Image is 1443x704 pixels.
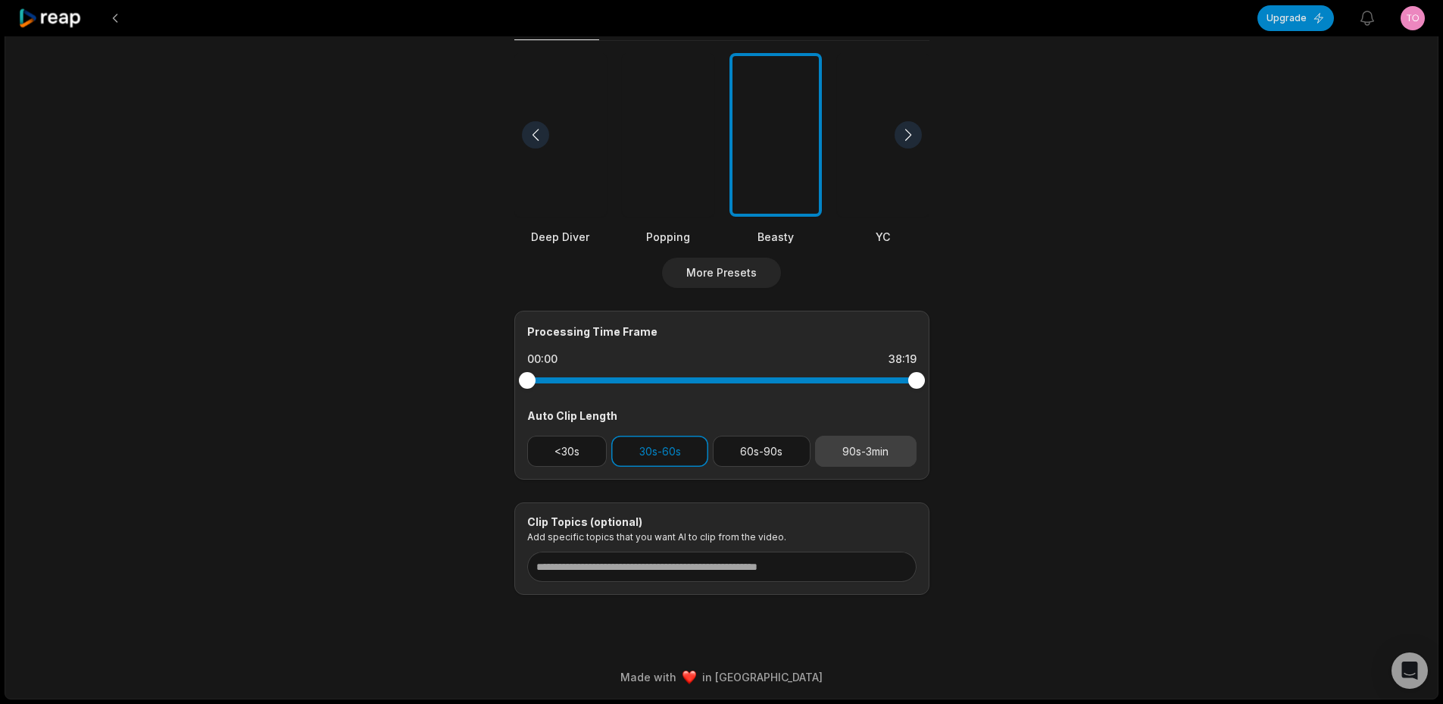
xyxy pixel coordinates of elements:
div: Made with in [GEOGRAPHIC_DATA] [19,669,1424,685]
div: Deep Diver [514,229,607,245]
button: 90s-3min [815,436,917,467]
div: Auto Clip Length [527,408,917,424]
button: <30s [527,436,607,467]
div: YC [837,229,929,245]
div: Processing Time Frame [527,324,917,339]
button: 60s-90s [713,436,811,467]
div: Beasty [729,229,822,245]
div: 00:00 [527,352,558,367]
button: Upgrade [1257,5,1334,31]
img: heart emoji [682,671,696,684]
p: Add specific topics that you want AI to clip from the video. [527,531,917,543]
button: More Presets [662,258,781,288]
div: Popping [622,229,714,245]
div: 38:19 [889,352,917,367]
div: Open Intercom Messenger [1391,652,1428,689]
div: Clip Topics (optional) [527,515,917,529]
button: 30s-60s [611,436,708,467]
